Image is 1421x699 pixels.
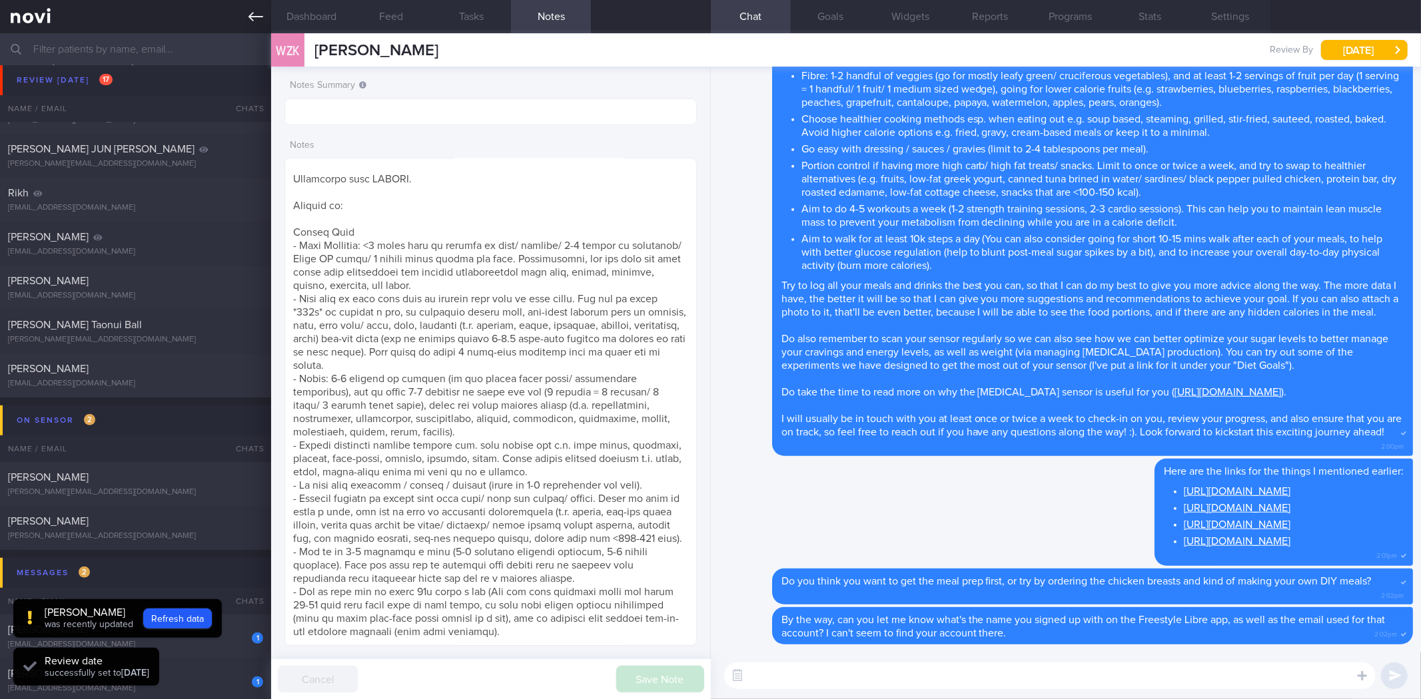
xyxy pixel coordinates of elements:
[1381,588,1404,600] span: 2:02pm
[218,588,271,614] div: Chats
[8,320,142,330] span: [PERSON_NAME] Taonui Ball
[121,668,149,678] strong: [DATE]
[801,199,1404,229] li: Aim to do 4-5 workouts a week (1-2 strength training sessions, 2-3 cardio sessions). This can hel...
[8,71,263,81] div: [EMAIL_ADDRESS][DOMAIN_NAME]
[314,43,438,59] span: [PERSON_NAME]
[1175,387,1282,397] a: [URL][DOMAIN_NAME]
[13,411,99,429] div: On sensor
[8,247,263,257] div: [EMAIL_ADDRESS][DOMAIN_NAME]
[8,276,89,286] span: [PERSON_NAME]
[8,363,89,374] span: [PERSON_NAME]
[1164,466,1404,477] span: Here are the links for the things I mentioned earlier:
[8,232,89,242] span: [PERSON_NAME]
[1270,45,1313,57] span: Review By
[8,531,263,541] div: [PERSON_NAME][EMAIL_ADDRESS][DOMAIN_NAME]
[801,139,1404,156] li: Go easy with dressing / sauces / gravies (limit to 2-4 tablespoons per meal).
[801,156,1404,199] li: Portion control if having more high carb/ high fat treats/ snacks. Limit to once or twice a week,...
[8,487,263,497] div: [PERSON_NAME][EMAIL_ADDRESS][DOMAIN_NAME]
[8,115,263,125] div: [EMAIL_ADDRESS][DOMAIN_NAME]
[45,606,133,619] div: [PERSON_NAME]
[1184,486,1290,497] a: [URL][DOMAIN_NAME]
[8,379,263,389] div: [EMAIL_ADDRESS][DOMAIN_NAME]
[801,66,1404,109] li: Fibre: 1-2 handful of veggies (go for mostly leafy green/ cruciferous vegetables), and at least 1...
[781,576,1372,586] span: Do you think you want to get the meal prep first, or try by ordering the chicken breasts and kind...
[79,567,90,578] span: 2
[8,624,89,635] span: [PERSON_NAME]
[218,435,271,462] div: Chats
[252,632,263,644] div: 1
[268,25,308,77] div: WZK
[290,80,691,92] label: Notes Summary
[8,291,263,301] div: [EMAIL_ADDRESS][DOMAIN_NAME]
[8,472,89,483] span: [PERSON_NAME]
[8,684,263,694] div: [EMAIL_ADDRESS][DOMAIN_NAME]
[1376,548,1397,561] span: 2:01pm
[290,140,691,152] label: Notes
[45,668,149,678] span: successfully set to
[8,668,89,679] span: [PERSON_NAME]
[45,654,149,668] div: Review date
[84,414,95,425] span: 2
[801,109,1404,139] li: Choose healthier cooking methods esp. when eating out e.g. soup based, steaming, grilled, stir-fr...
[781,413,1402,437] span: I will usually be in touch with you at least once or twice a week to check-in on you, review your...
[1184,519,1290,530] a: [URL][DOMAIN_NAME]
[45,620,133,629] span: was recently updated
[1184,536,1290,547] a: [URL][DOMAIN_NAME]
[801,229,1404,272] li: Aim to walk for at least 10k steps a day (You can also consider going for short 10-15 mins walk a...
[781,334,1389,371] span: Do also remember to scan your sensor regularly so we can also see how we can better optimize your...
[1381,439,1404,451] span: 2:00pm
[1374,626,1397,639] span: 2:02pm
[8,335,263,345] div: [PERSON_NAME][EMAIL_ADDRESS][DOMAIN_NAME]
[781,387,1287,397] span: Do take the time to read more on why the [MEDICAL_DATA] sensor is useful for you ( ).
[8,159,263,169] div: [PERSON_NAME][EMAIL_ADDRESS][DOMAIN_NAME]
[8,516,89,527] span: [PERSON_NAME]
[8,640,263,650] div: [EMAIL_ADDRESS][DOMAIN_NAME]
[252,676,263,688] div: 1
[1184,503,1290,513] a: [URL][DOMAIN_NAME]
[8,203,263,213] div: [EMAIL_ADDRESS][DOMAIN_NAME]
[781,280,1399,318] span: Try to log all your meals and drinks the best you can, so that I can do my best to give you more ...
[781,614,1386,638] span: By the way, can you let me know what's the name you signed up with on the Freestyle Libre app, as...
[1321,40,1408,60] button: [DATE]
[143,608,212,628] button: Refresh data
[13,564,93,582] div: Messages
[8,188,29,198] span: Rikh
[8,144,195,154] span: [PERSON_NAME] JUN [PERSON_NAME]
[8,100,115,111] span: Soon [PERSON_NAME]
